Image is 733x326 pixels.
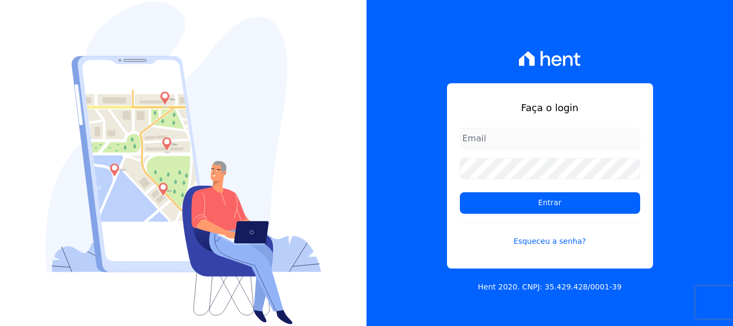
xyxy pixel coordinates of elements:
[478,281,622,293] p: Hent 2020. CNPJ: 35.429.428/0001-39
[46,2,321,324] img: Login
[460,128,640,149] input: Email
[460,222,640,247] a: Esqueceu a senha?
[460,192,640,214] input: Entrar
[460,100,640,115] h1: Faça o login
